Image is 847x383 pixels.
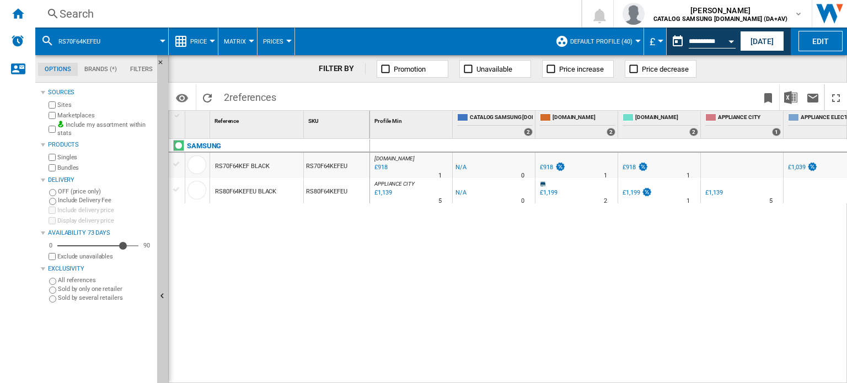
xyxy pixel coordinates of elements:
div: £1,139 [704,187,722,198]
button: Prices [263,28,289,55]
span: Price decrease [642,65,689,73]
div: Delivery Time : 5 days [769,196,773,207]
span: Matrix [224,38,246,45]
div: £1,199 [623,189,640,196]
div: £918 [621,162,648,173]
div: Sort None [187,111,210,128]
div: Delivery [48,176,153,185]
span: Default profile (40) [570,38,632,45]
span: Promotion [394,65,426,73]
button: Reload [196,84,218,110]
div: Delivery Time : 0 day [521,170,524,181]
span: 2 [218,84,282,107]
label: Marketplaces [57,111,153,120]
input: Include Delivery Fee [49,198,56,205]
md-tab-item: Filters [124,63,159,76]
button: Send this report by email [802,84,824,110]
span: CATALOG SAMSUNG [DOMAIN_NAME] (DA+AV) [470,114,533,123]
span: Price [190,38,207,45]
button: Maximize [825,84,847,110]
div: 2 offers sold by CATALOG SAMSUNG UK.IE (DA+AV) [524,128,533,136]
span: £ [650,36,655,47]
span: [DOMAIN_NAME] [553,114,615,123]
div: Sort None [212,111,303,128]
span: SKU [308,118,319,124]
button: Bookmark this report [757,84,779,110]
button: Edit [798,31,843,51]
label: OFF (price only) [58,187,153,196]
div: N/A [455,162,467,173]
label: Exclude unavailables [57,252,153,261]
div: [DOMAIN_NAME] 2 offers sold by AO.COM [620,111,700,138]
div: Availability 73 Days [48,229,153,238]
button: Hide [157,55,170,75]
span: references [229,91,276,103]
div: rs70f64kefeu [41,28,163,55]
button: Unavailable [459,60,531,78]
b: CATALOG SAMSUNG [DOMAIN_NAME] (DA+AV) [653,15,787,23]
button: Price decrease [625,60,696,78]
input: All references [49,278,56,285]
input: Sold by several retailers [49,295,56,303]
div: Delivery Time : 1 day [687,170,690,181]
span: Reference [215,118,239,124]
label: Sold by only one retailer [58,285,153,293]
div: Reference Sort None [212,111,303,128]
button: [DATE] [740,31,784,51]
input: Sites [49,101,56,109]
div: Delivery Time : 1 day [438,170,442,181]
div: RS80F64KEFEU [304,178,369,203]
div: [DOMAIN_NAME] 2 offers sold by AMAZON.CO.UK [538,111,618,138]
button: Default profile (40) [570,28,638,55]
div: RS70F64KEFEU [304,153,369,178]
div: Default profile (40) [555,28,638,55]
div: Click to filter on that brand [187,139,221,153]
div: £918 [538,162,566,173]
label: Bundles [57,164,153,172]
span: Unavailable [476,65,512,73]
span: Price increase [559,65,604,73]
div: RS80F64KEFEU BLACK [215,179,276,204]
button: Matrix [224,28,251,55]
span: Profile Min [374,118,402,124]
div: Delivery Time : 5 days [438,196,442,207]
div: £918 [540,164,553,171]
label: Sites [57,101,153,109]
div: Last updated : Tuesday, 2 September 2025 23:00 [373,187,392,198]
span: [PERSON_NAME] [653,5,787,16]
button: Promotion [377,60,448,78]
md-menu: Currency [644,28,667,55]
span: [DOMAIN_NAME] [374,155,415,161]
input: OFF (price only) [49,189,56,196]
span: Prices [263,38,283,45]
div: N/A [455,187,467,198]
div: Delivery Time : 0 day [521,196,524,207]
img: promotionV3.png [807,162,818,171]
div: £1,039 [788,164,805,171]
label: All references [58,276,153,284]
input: Marketplaces [49,112,56,119]
label: Singles [57,153,153,161]
label: Display delivery price [57,217,153,225]
input: Display delivery price [49,217,56,224]
div: 0 [46,241,55,250]
input: Display delivery price [49,253,56,260]
button: Price [190,28,212,55]
div: 1 offers sold by APPLIANCE CITY [772,128,781,136]
label: Include delivery price [57,206,153,214]
div: £ [650,28,661,55]
div: 2 offers sold by AO.COM [689,128,698,136]
div: FILTER BY [319,63,366,74]
label: Include Delivery Fee [58,196,153,204]
div: APPLIANCE CITY 1 offers sold by APPLIANCE CITY [703,111,783,138]
input: Include delivery price [49,207,56,214]
div: Search [60,6,553,21]
input: Include my assortment within stats [49,122,56,136]
input: Bundles [49,164,56,171]
div: Exclusivity [48,265,153,273]
input: Sold by only one retailer [49,287,56,294]
div: Delivery Time : 1 day [604,170,607,181]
